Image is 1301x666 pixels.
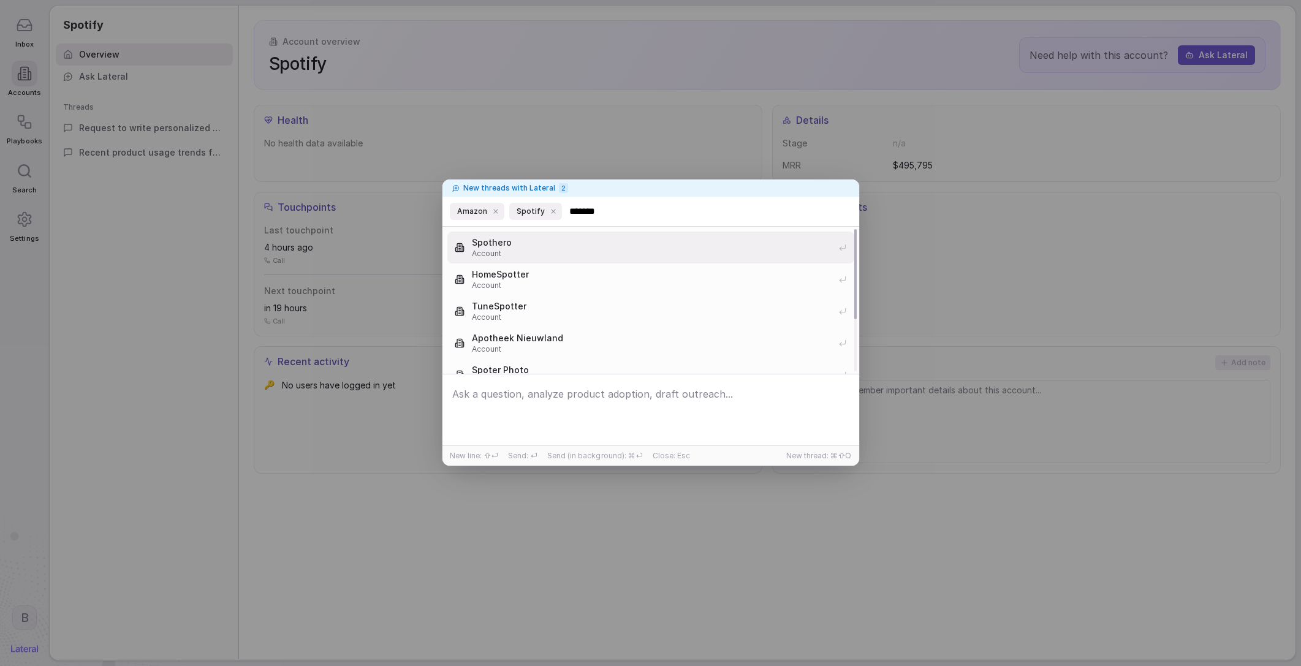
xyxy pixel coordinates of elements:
[457,206,487,216] span: Amazon
[472,249,831,259] span: Account
[786,451,851,461] span: New thread: ⌘⇧O
[450,451,498,461] span: New line: ⇧⏎
[472,332,831,344] span: Apotheek Nieuwland
[463,183,556,193] span: New threads with Lateral
[472,237,831,249] span: Spothero
[472,300,831,312] span: TuneSpotter
[547,451,643,461] span: Send (in background): ⌘⏎
[517,206,545,216] span: Spotify
[472,344,831,354] span: Account
[653,451,690,461] span: Close: Esc
[472,268,831,281] span: HomeSpotter
[472,364,831,376] span: Spoter Photo
[472,281,831,290] span: Account
[559,183,568,193] span: 2
[472,312,831,322] span: Account
[508,451,537,461] span: Send: ⏎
